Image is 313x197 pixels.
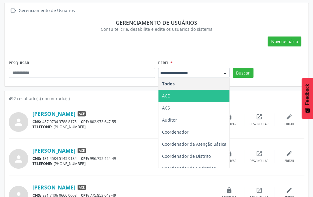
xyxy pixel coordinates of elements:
[305,84,310,105] span: Feedback
[32,124,214,129] div: [PHONE_NUMBER]
[226,187,232,194] i: lock
[271,38,298,45] span: Novo usuário
[256,150,262,157] i: open_in_new
[256,113,262,120] i: open_in_new
[32,184,75,191] a: [PERSON_NAME]
[13,154,24,164] i: person
[78,185,86,190] span: ACE
[302,78,313,119] button: Feedback - Mostrar pesquisa
[268,37,301,47] button: Novo usuário
[286,150,293,157] i: edit
[162,117,177,123] span: Auditor
[162,81,175,87] span: Todos
[162,153,211,159] span: Coordenador de Distrito
[78,111,86,116] span: ACE
[32,156,214,161] div: 131 4584 5145 9184 996.752.424-49
[9,6,76,15] a:  Gerenciamento de Usuários
[256,187,262,194] i: open_in_new
[81,119,89,124] span: CPF:
[32,161,52,166] span: TELEFONE:
[81,156,89,161] span: CPF:
[158,59,173,68] label: Perfil
[32,161,214,166] div: [PHONE_NUMBER]
[162,105,170,111] span: ACS
[162,141,226,147] span: Coordenador da Atenção Básica
[284,159,294,163] div: Editar
[286,113,293,120] i: edit
[17,6,76,15] div: Gerenciamento de Usuários
[9,6,17,15] i: 
[286,187,293,194] i: edit
[32,110,75,117] a: [PERSON_NAME]
[32,124,52,129] span: TELEFONE:
[13,19,300,26] div: Gerenciamento de usuários
[250,159,269,163] div: Desvincular
[162,93,170,99] span: ACE
[9,95,304,102] div: 492 resultado(s) encontrado(s)
[32,156,41,161] span: CNS:
[13,26,300,32] div: Consulte, crie, desabilite e edite os usuários do sistema
[9,59,29,68] label: PESQUISAR
[32,119,41,124] span: CNS:
[13,117,24,128] i: person
[162,129,189,135] span: Coordenador
[162,165,216,171] span: Coordenador de Endemias
[78,148,86,153] span: ACE
[250,122,269,126] div: Desvincular
[32,147,75,154] a: [PERSON_NAME]
[233,68,253,78] button: Buscar
[284,122,294,126] div: Editar
[32,119,214,124] div: 457 0734 3788 8175 802.973.647-55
